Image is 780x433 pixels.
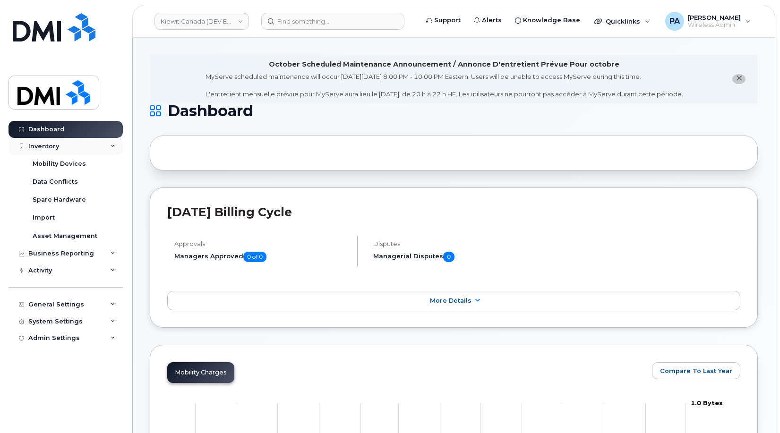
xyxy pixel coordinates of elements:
[739,392,773,426] iframe: Messenger Launcher
[652,362,740,379] button: Compare To Last Year
[373,252,557,262] h5: Managerial Disputes
[174,240,349,247] h4: Approvals
[691,399,723,407] tspan: 1.0 Bytes
[430,297,471,304] span: More Details
[167,205,740,219] h2: [DATE] Billing Cycle
[206,72,683,99] div: MyServe scheduled maintenance will occur [DATE][DATE] 8:00 PM - 10:00 PM Eastern. Users will be u...
[243,252,266,262] span: 0 of 0
[443,252,454,262] span: 0
[174,252,349,262] h5: Managers Approved
[732,74,746,84] button: close notification
[373,240,557,247] h4: Disputes
[660,366,732,375] span: Compare To Last Year
[269,59,619,69] div: October Scheduled Maintenance Announcement / Annonce D'entretient Prévue Pour octobre
[168,104,253,118] span: Dashboard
